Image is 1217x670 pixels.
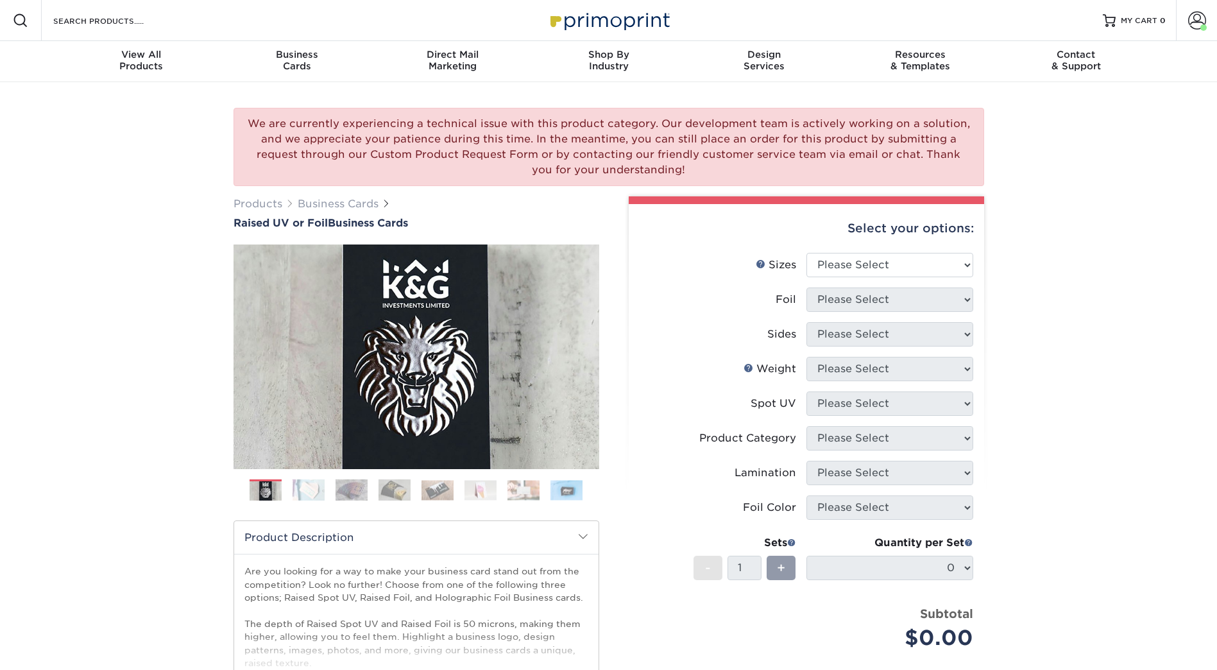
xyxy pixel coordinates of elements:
[298,198,379,210] a: Business Cards
[507,480,540,500] img: Business Cards 07
[686,49,842,72] div: Services
[64,49,219,60] span: View All
[234,217,599,229] h1: Business Cards
[842,41,998,82] a: Resources& Templates
[531,41,686,82] a: Shop ByIndustry
[531,49,686,72] div: Industry
[639,204,974,253] div: Select your options:
[545,6,673,34] img: Primoprint
[234,521,599,554] h2: Product Description
[250,475,282,507] img: Business Cards 01
[375,49,531,72] div: Marketing
[767,327,796,342] div: Sides
[777,558,785,578] span: +
[694,535,796,551] div: Sets
[64,49,219,72] div: Products
[293,479,325,501] img: Business Cards 02
[64,41,219,82] a: View AllProducts
[806,535,973,551] div: Quantity per Set
[686,49,842,60] span: Design
[998,49,1154,60] span: Contact
[735,465,796,481] div: Lamination
[776,292,796,307] div: Foil
[756,257,796,273] div: Sizes
[234,217,328,229] span: Raised UV or Foil
[336,479,368,501] img: Business Cards 03
[234,217,599,229] a: Raised UV or FoilBusiness Cards
[699,431,796,446] div: Product Category
[816,623,973,653] div: $0.00
[744,361,796,377] div: Weight
[998,49,1154,72] div: & Support
[842,49,998,72] div: & Templates
[751,396,796,411] div: Spot UV
[219,41,375,82] a: BusinessCards
[379,479,411,501] img: Business Cards 04
[998,41,1154,82] a: Contact& Support
[219,49,375,60] span: Business
[219,49,375,72] div: Cards
[743,500,796,515] div: Foil Color
[531,49,686,60] span: Shop By
[920,606,973,621] strong: Subtotal
[234,108,984,186] div: We are currently experiencing a technical issue with this product category. Our development team ...
[1121,15,1157,26] span: MY CART
[686,41,842,82] a: DesignServices
[375,49,531,60] span: Direct Mail
[234,174,599,540] img: Raised UV or Foil 01
[1160,16,1166,25] span: 0
[52,13,177,28] input: SEARCH PRODUCTS.....
[842,49,998,60] span: Resources
[464,480,497,500] img: Business Cards 06
[421,480,454,500] img: Business Cards 05
[375,41,531,82] a: Direct MailMarketing
[550,480,583,500] img: Business Cards 08
[705,558,711,578] span: -
[234,198,282,210] a: Products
